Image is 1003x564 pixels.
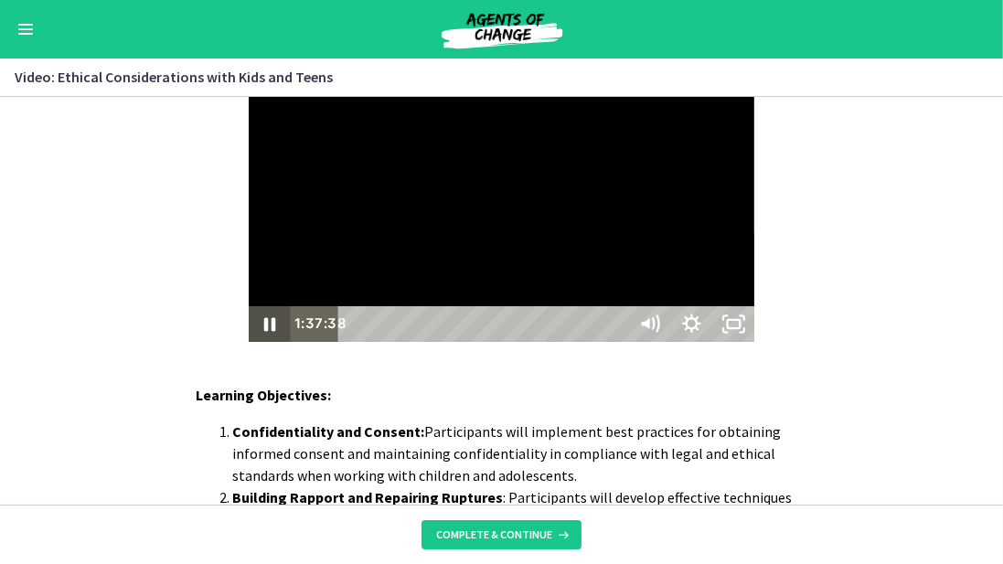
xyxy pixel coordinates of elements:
[421,520,582,549] button: Complete & continue
[249,209,291,245] button: Pause
[15,66,966,88] h3: Video: Ethical Considerations with Kids and Teens
[392,7,612,51] img: Agents of Change
[197,386,332,404] span: Learning Objectives:
[629,209,671,245] button: Mute
[233,488,793,550] span: : Participants will develop effective techniques to establish and maintain trust with child and a...
[349,209,622,245] div: Playbar
[436,527,552,542] span: Complete & continue
[15,18,37,40] button: Enable menu
[233,422,782,484] span: Participants will implement best practices for obtaining informed consent and maintaining confide...
[671,209,713,245] button: Show settings menu
[712,209,754,245] button: Unfullscreen
[233,422,425,441] strong: Confidentiality and Consent:
[233,488,504,506] strong: Building Rapport and Repairing Ruptures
